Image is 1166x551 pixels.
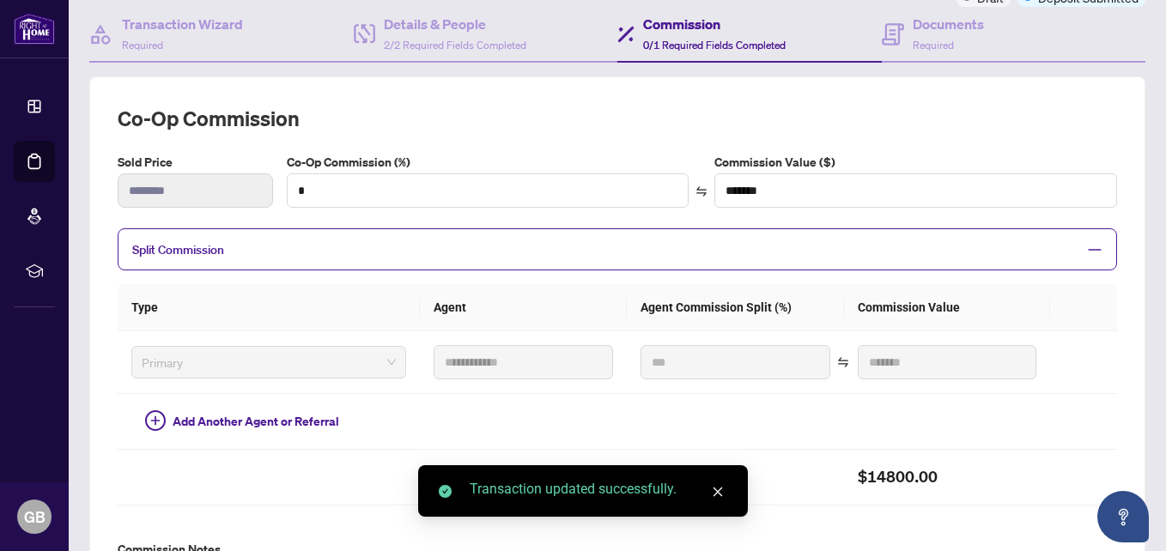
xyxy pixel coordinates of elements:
[132,242,224,257] span: Split Commission
[1087,242,1102,257] span: minus
[858,463,1037,491] h2: $14800.00
[1097,491,1149,542] button: Open asap
[384,14,526,34] h4: Details & People
[712,486,724,498] span: close
[627,284,844,331] th: Agent Commission Split (%)
[118,228,1117,270] div: Split Commission
[384,39,526,51] span: 2/2 Required Fields Completed
[641,463,830,491] h2: 100%
[122,14,243,34] h4: Transaction Wizard
[14,13,55,45] img: logo
[118,153,273,172] label: Sold Price
[434,463,613,491] h2: Total Commission
[118,284,420,331] th: Type
[420,284,627,331] th: Agent
[913,39,954,51] span: Required
[145,410,166,431] span: plus-circle
[708,482,727,501] a: Close
[844,284,1051,331] th: Commission Value
[142,349,396,375] span: Primary
[643,14,786,34] h4: Commission
[122,39,163,51] span: Required
[470,479,727,500] div: Transaction updated successfully.
[837,356,849,368] span: swap
[173,412,339,431] span: Add Another Agent or Referral
[913,14,984,34] h4: Documents
[131,408,353,435] button: Add Another Agent or Referral
[118,105,1117,132] h2: Co-op Commission
[714,153,1117,172] label: Commission Value ($)
[439,485,452,498] span: check-circle
[695,185,707,197] span: swap
[643,39,786,51] span: 0/1 Required Fields Completed
[287,153,689,172] label: Co-Op Commission (%)
[24,505,46,529] span: GB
